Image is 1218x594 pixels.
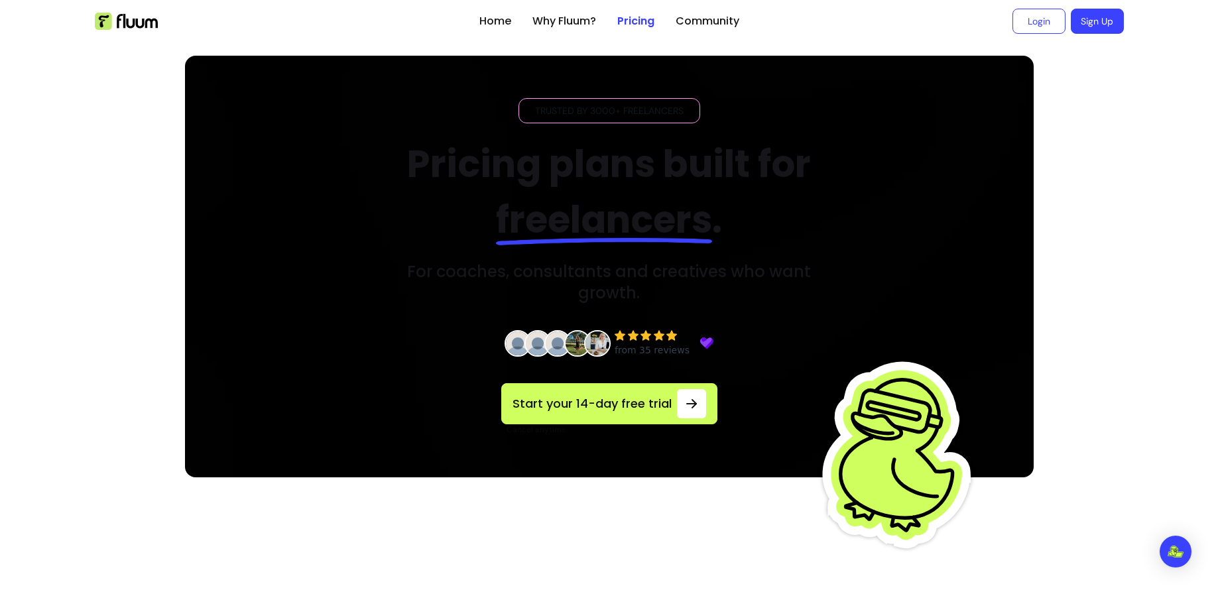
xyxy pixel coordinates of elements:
div: Open Intercom Messenger [1160,536,1191,567]
a: Start your 14-day free trial [501,383,717,424]
a: Login [1012,9,1066,34]
span: Start your 14-day free trial [513,394,672,413]
p: Cancel anytime [507,424,717,435]
span: freelancers [496,194,712,246]
img: Fluum Logo [95,13,158,30]
a: Home [479,13,511,29]
img: Fluum Duck sticker [818,338,984,570]
a: Community [676,13,739,29]
a: Why Fluum? [532,13,596,29]
h3: For coaches, consultants and creatives who want growth. [385,261,833,304]
a: Sign Up [1071,9,1124,34]
h2: Pricing plans built for . [385,137,833,248]
span: Trusted by 3000+ freelancers [530,104,689,117]
a: Pricing [617,13,654,29]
